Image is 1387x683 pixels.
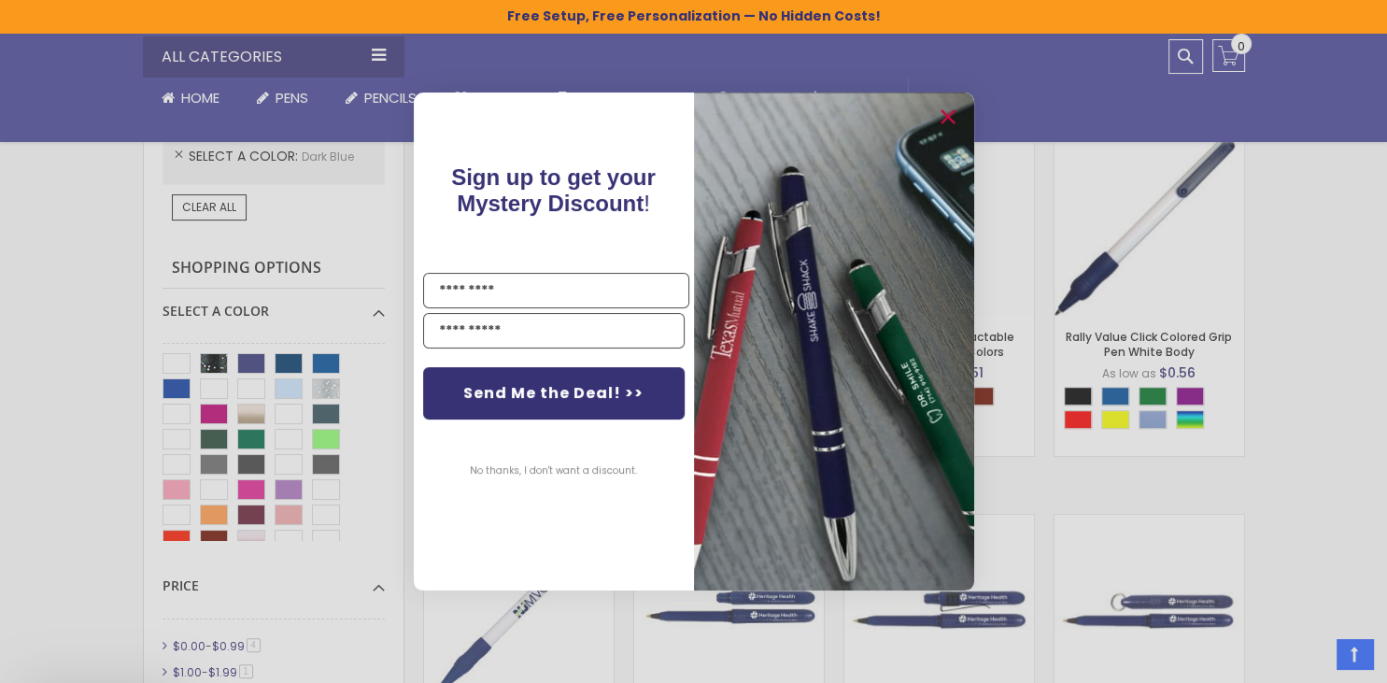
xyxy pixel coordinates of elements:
span: ! [451,164,656,216]
span: Sign up to get your Mystery Discount [451,164,656,216]
button: No thanks, I don't want a discount. [460,448,646,494]
img: pop-up-image [694,92,974,591]
button: Close dialog [933,102,963,132]
button: Send Me the Deal! >> [423,367,685,420]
